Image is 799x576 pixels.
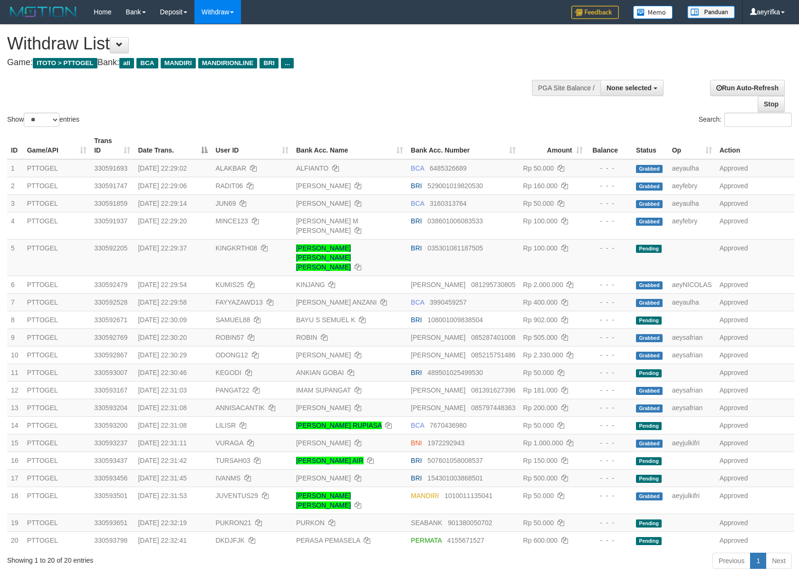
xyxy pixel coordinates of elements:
td: PTTOGEL [23,399,91,416]
th: Bank Acc. Number: activate to sort column ascending [407,132,519,159]
span: 330593651 [94,519,127,527]
span: 330593237 [94,439,127,447]
span: Grabbed [636,404,663,413]
th: Status [632,132,668,159]
span: Copy 085287401008 to clipboard [471,334,515,341]
td: PTTOGEL [23,177,91,194]
td: 8 [7,311,23,328]
span: 330592479 [94,281,127,288]
span: Rp 50.000 [523,519,554,527]
div: PGA Site Balance / [532,80,600,96]
td: 3 [7,194,23,212]
span: Copy 507601058008537 to clipboard [427,457,483,464]
h4: Game: Bank: [7,58,523,67]
span: Rp 160.000 [523,182,558,190]
td: PTTOGEL [23,239,91,276]
a: PURKON [296,519,325,527]
td: aeysafrian [668,381,716,399]
span: BCA [411,422,424,429]
td: 18 [7,487,23,514]
span: BRI [411,474,422,482]
span: 330592528 [94,298,127,306]
span: JUVENTUS29 [215,492,258,499]
div: - - - [590,438,628,448]
label: Show entries [7,113,79,127]
span: Rp 50.000 [523,200,554,207]
td: aeyfebry [668,177,716,194]
span: VURAGA [215,439,243,447]
span: [DATE] 22:31:03 [138,386,186,394]
td: aeyjulkifri [668,487,716,514]
a: ROBIN [296,334,317,341]
a: IMAM SUPANGAT [296,386,351,394]
td: aeysafrian [668,328,716,346]
td: aeyaulha [668,159,716,177]
span: ANNISACANTIK [215,404,264,412]
th: User ID: activate to sort column ascending [212,132,292,159]
span: Rp 2.330.000 [523,351,563,359]
span: [DATE] 22:29:14 [138,200,186,207]
span: BCA [136,58,158,68]
td: aeyNICOLAS [668,276,716,293]
span: Pending [636,369,662,377]
span: Rp 50.000 [523,164,554,172]
span: Rp 505.000 [523,334,558,341]
td: Approved [716,177,794,194]
span: [DATE] 22:31:08 [138,422,186,429]
img: Button%20Memo.svg [633,6,673,19]
span: 330591693 [94,164,127,172]
span: DKDJFJK [215,537,244,544]
span: SEABANK [411,519,442,527]
th: Bank Acc. Name: activate to sort column ascending [292,132,407,159]
td: 10 [7,346,23,364]
td: Approved [716,416,794,434]
span: Rp 150.000 [523,457,558,464]
span: Grabbed [636,281,663,289]
span: 330592769 [94,334,127,341]
div: - - - [590,456,628,465]
div: - - - [590,536,628,545]
span: [PERSON_NAME] [411,334,465,341]
span: BRI [411,457,422,464]
span: Rp 181.000 [523,386,558,394]
a: Next [766,553,792,569]
td: PTTOGEL [23,159,91,177]
td: aeyjulkifri [668,434,716,451]
span: Rp 100.000 [523,244,558,252]
span: [DATE] 22:30:20 [138,334,186,341]
td: PTTOGEL [23,451,91,469]
a: [PERSON_NAME] [296,200,351,207]
span: 330593200 [94,422,127,429]
td: PTTOGEL [23,531,91,549]
span: PERMATA [411,537,442,544]
span: Copy 081295730805 to clipboard [471,281,515,288]
td: 2 [7,177,23,194]
a: [PERSON_NAME] M [PERSON_NAME] [296,217,358,234]
a: ANKIAN GOBAI [296,369,344,376]
td: PTTOGEL [23,487,91,514]
img: panduan.png [687,6,735,19]
td: Approved [716,212,794,239]
span: [DATE] 22:30:09 [138,316,186,324]
div: - - - [590,350,628,360]
span: LILISR [215,422,236,429]
span: BNI [411,439,422,447]
th: Amount: activate to sort column ascending [520,132,587,159]
td: 12 [7,381,23,399]
span: KUMIS25 [215,281,244,288]
span: BRI [260,58,278,68]
span: [DATE] 22:32:41 [138,537,186,544]
span: Pending [636,245,662,253]
td: aeyfebry [668,212,716,239]
span: BCA [411,200,424,207]
span: Copy 081391627396 to clipboard [471,386,515,394]
td: PTTOGEL [23,194,91,212]
span: KEGODI [215,369,241,376]
td: 20 [7,531,23,549]
td: 11 [7,364,23,381]
span: JUN69 [215,200,236,207]
span: BRI [411,369,422,376]
td: Approved [716,364,794,381]
div: - - - [590,421,628,430]
span: Grabbed [636,492,663,500]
